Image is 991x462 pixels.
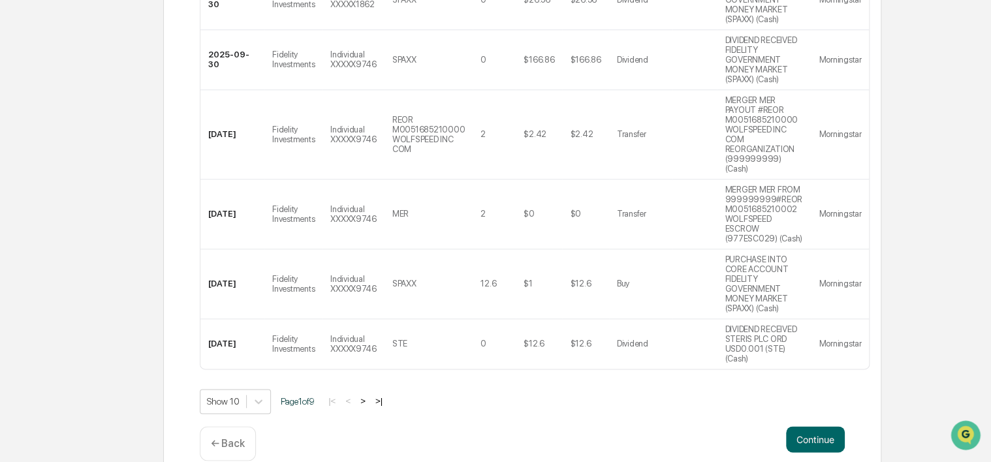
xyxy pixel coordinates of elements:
div: MERGER MER FROM 999999999#REOR M0051685210002 WOLFSPEED ESCROW (977ESC029) (Cash) [725,185,803,243]
button: Start new chat [222,104,238,119]
span: Pylon [130,221,158,231]
div: DIVIDEND RECEIVED FIDELITY GOVERNMENT MONEY MARKET (SPAXX) (Cash) [725,35,803,84]
div: We're available if you need us! [44,113,165,123]
div: $2.42 [570,129,593,139]
td: [DATE] [200,90,264,179]
div: MERGER MER PAYOUT #REOR M0051685210000 WOLFSPEED INC COM REORGANIZATION (999999999) (Cash) [725,95,803,174]
div: 🔎 [13,191,24,201]
iframe: Open customer support [949,419,984,454]
div: STE [392,339,407,348]
td: Morningstar [811,179,869,249]
td: Individual XXXXX9746 [322,179,385,249]
div: Fidelity Investments [272,125,315,144]
td: [DATE] [200,179,264,249]
div: $12.6 [570,279,591,288]
div: Transfer [617,129,646,139]
div: MER [392,209,409,219]
td: Individual XXXXX9746 [322,249,385,319]
div: 2 [480,129,486,139]
td: Individual XXXXX9746 [322,30,385,90]
div: DIVIDEND RECEIVED STERIS PLC ORD USD0.001 (STE) (Cash) [725,324,803,363]
td: Morningstar [811,90,869,179]
div: 🖐️ [13,166,24,176]
td: [DATE] [200,249,264,319]
div: $2.42 [524,129,546,139]
span: Preclearance [26,164,84,177]
span: Data Lookup [26,189,82,202]
div: Transfer [617,209,646,219]
div: Fidelity Investments [272,50,315,69]
td: Morningstar [811,319,869,369]
div: $1 [524,279,532,288]
div: SPAXX [392,55,417,65]
button: > [356,395,370,407]
div: Start new chat [44,100,214,113]
p: How can we help? [13,27,238,48]
div: Dividend [617,55,648,65]
div: 2 [480,209,486,219]
td: 2025-09-30 [200,30,264,90]
div: $12.6 [570,339,591,348]
td: Morningstar [811,30,869,90]
div: $166.86 [570,55,601,65]
div: 0 [480,55,486,65]
div: $0 [524,209,534,219]
div: REOR M0051685210000 WOLFSPEED INC COM [392,115,465,154]
button: |< [324,395,339,407]
p: ← Back [211,437,245,450]
div: SPAXX [392,279,417,288]
div: 12.6 [480,279,496,288]
div: Buy [617,279,629,288]
button: >| [371,395,386,407]
div: 0 [480,339,486,348]
div: Fidelity Investments [272,204,315,224]
td: [DATE] [200,319,264,369]
div: Dividend [617,339,648,348]
div: $12.6 [524,339,544,348]
td: Individual XXXXX9746 [322,319,385,369]
a: 🔎Data Lookup [8,184,87,208]
td: Individual XXXXX9746 [322,90,385,179]
a: Powered byPylon [92,221,158,231]
img: 1746055101610-c473b297-6a78-478c-a979-82029cc54cd1 [13,100,37,123]
span: Page 1 of 9 [281,396,315,407]
div: Fidelity Investments [272,334,315,354]
div: 🗄️ [95,166,105,176]
button: Continue [786,426,845,452]
div: $0 [570,209,580,219]
div: Fidelity Investments [272,274,315,294]
a: 🖐️Preclearance [8,159,89,183]
span: Attestations [108,164,162,177]
div: PURCHASE INTO CORE ACCOUNT FIDELITY GOVERNMENT MONEY MARKET (SPAXX) (Cash) [725,254,803,313]
td: Morningstar [811,249,869,319]
a: 🗄️Attestations [89,159,167,183]
button: < [341,395,354,407]
div: $166.86 [524,55,554,65]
